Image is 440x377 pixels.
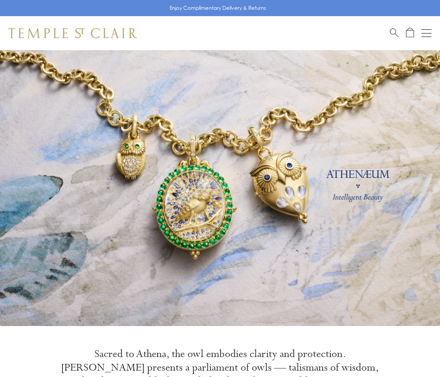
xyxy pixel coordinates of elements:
button: Open navigation [421,28,431,38]
img: Temple St. Clair [9,28,137,38]
a: Open Shopping Bag [406,28,414,38]
a: Search [390,28,399,38]
p: Enjoy Complimentary Delivery & Returns [170,4,266,12]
